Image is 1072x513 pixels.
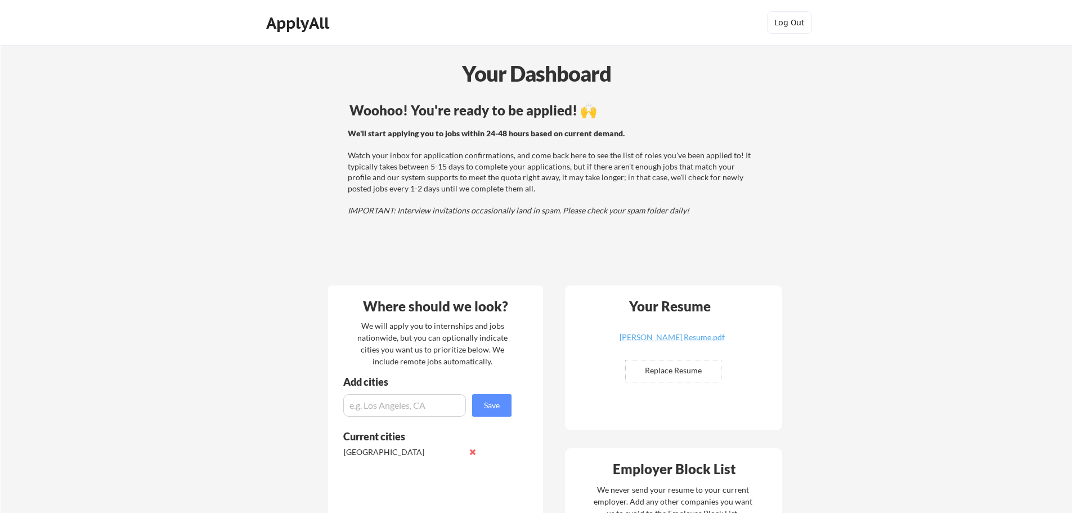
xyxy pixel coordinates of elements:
[331,300,540,313] div: Where should we look?
[472,394,512,417] button: Save
[343,377,514,387] div: Add cities
[348,128,625,138] strong: We'll start applying you to jobs within 24-48 hours based on current demand.
[266,14,333,33] div: ApplyAll
[343,431,499,441] div: Current cities
[569,462,779,476] div: Employer Block List
[605,333,739,351] a: [PERSON_NAME] Resume.pdf
[348,206,689,215] em: IMPORTANT: Interview invitations occasionally land in spam. Please check your spam folder daily!
[343,394,466,417] input: e.g. Los Angeles, CA
[1,57,1072,90] div: Your Dashboard
[344,447,463,458] div: [GEOGRAPHIC_DATA]
[349,104,755,117] div: Woohoo! You're ready to be applied! 🙌
[605,333,739,341] div: [PERSON_NAME] Resume.pdf
[348,128,753,216] div: Watch your inbox for application confirmations, and come back here to see the list of roles you'v...
[355,320,510,367] div: We will apply you to internships and jobs nationwide, but you can optionally indicate cities you ...
[614,300,725,313] div: Your Resume
[767,11,812,34] button: Log Out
